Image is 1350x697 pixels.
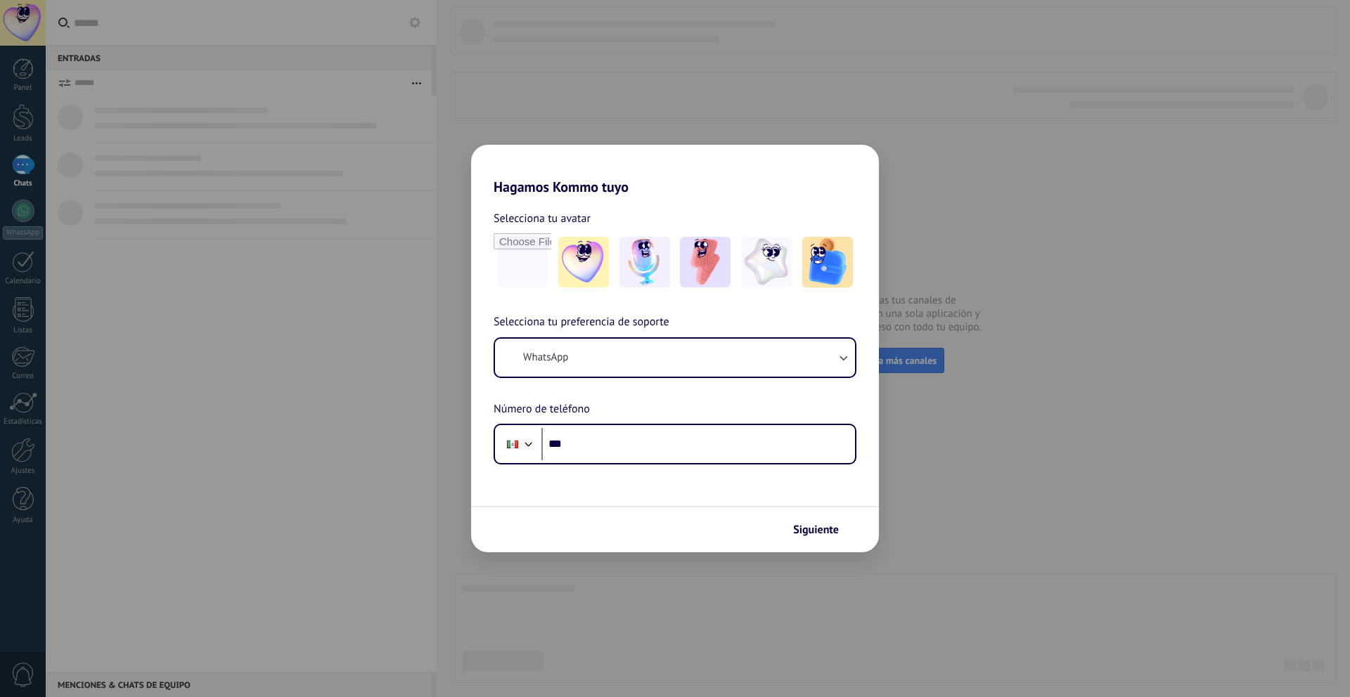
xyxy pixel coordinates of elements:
[741,237,792,287] img: -4.jpeg
[680,237,731,287] img: -3.jpeg
[802,237,853,287] img: -5.jpeg
[494,313,669,332] span: Selecciona tu preferencia de soporte
[787,518,858,542] button: Siguiente
[494,209,591,228] span: Selecciona tu avatar
[523,351,568,365] span: WhatsApp
[619,237,670,287] img: -2.jpeg
[495,339,855,377] button: WhatsApp
[471,145,879,195] h2: Hagamos Kommo tuyo
[494,400,590,419] span: Número de teléfono
[499,429,526,459] div: Mexico: + 52
[793,525,839,535] span: Siguiente
[558,237,609,287] img: -1.jpeg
